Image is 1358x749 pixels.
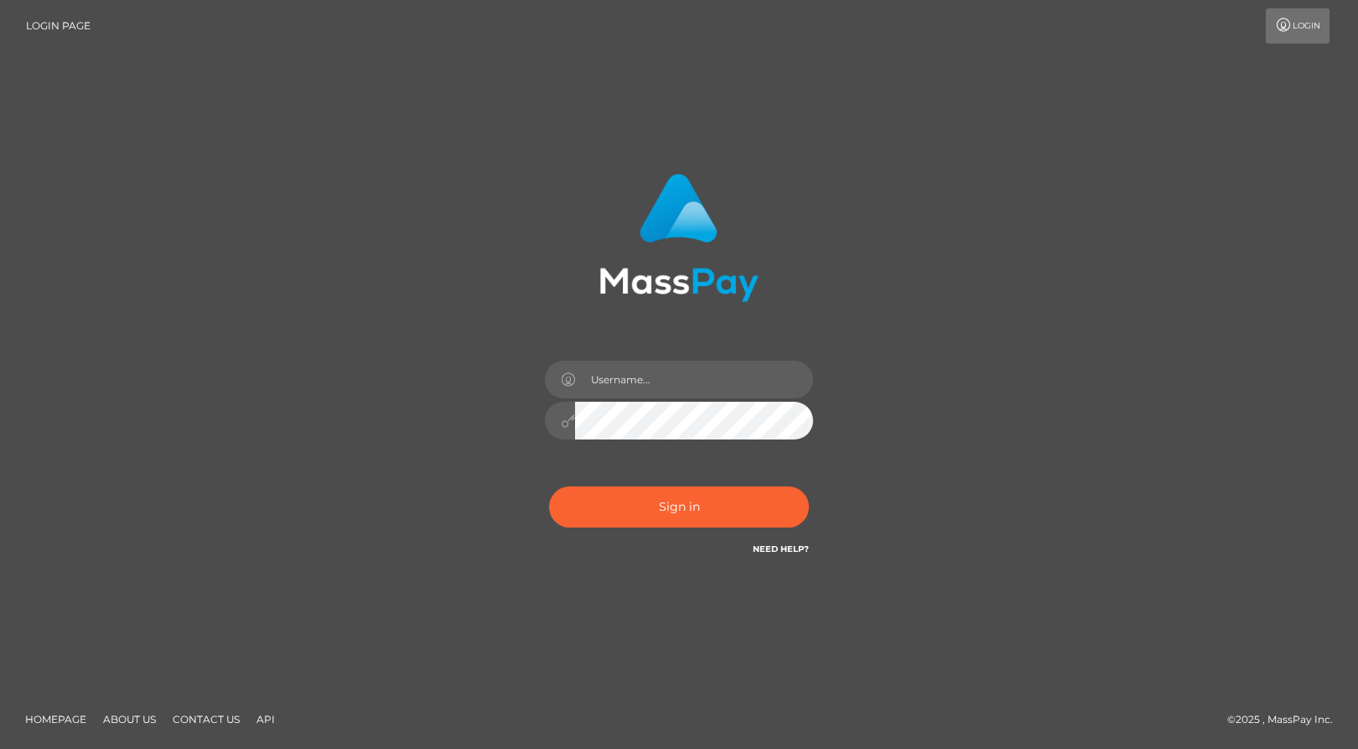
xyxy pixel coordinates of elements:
input: Username... [575,361,813,398]
a: Login [1266,8,1329,44]
a: Homepage [18,706,93,732]
a: Contact Us [166,706,246,732]
button: Sign in [549,486,809,528]
a: Login Page [26,8,91,44]
img: MassPay Login [599,174,759,302]
div: © 2025 , MassPay Inc. [1227,710,1345,729]
a: API [250,706,282,732]
a: About Us [96,706,163,732]
a: Need Help? [753,544,809,554]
